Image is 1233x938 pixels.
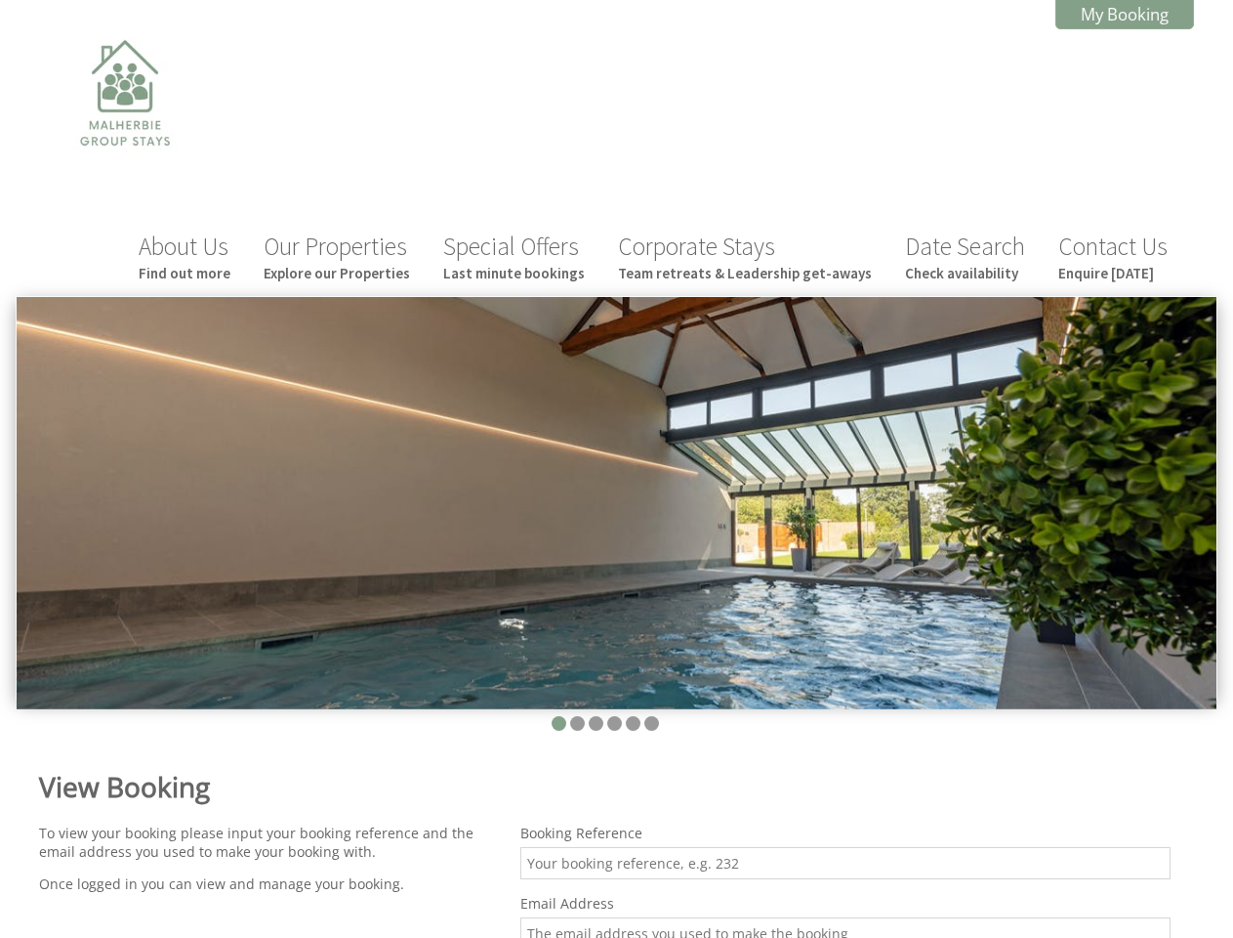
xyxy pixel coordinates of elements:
[618,264,872,282] small: Team retreats & Leadership get-aways
[618,231,872,282] a: Corporate StaysTeam retreats & Leadership get-aways
[39,874,497,893] p: Once logged in you can view and manage your booking.
[905,231,1025,282] a: Date SearchCheck availability
[905,264,1025,282] small: Check availability
[264,231,410,282] a: Our PropertiesExplore our Properties
[139,264,230,282] small: Find out more
[520,824,1171,842] label: Booking Reference
[39,824,497,861] p: To view your booking please input your booking reference and the email address you used to make y...
[1058,231,1168,282] a: Contact UsEnquire [DATE]
[27,27,223,223] img: Malherbie Group Stays
[1058,264,1168,282] small: Enquire [DATE]
[139,231,230,282] a: About UsFind out more
[264,264,410,282] small: Explore our Properties
[520,847,1171,879] input: Your booking reference, e.g. 232
[443,264,585,282] small: Last minute bookings
[39,768,1171,805] h1: View Booking
[520,894,1171,913] label: Email Address
[443,231,585,282] a: Special OffersLast minute bookings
